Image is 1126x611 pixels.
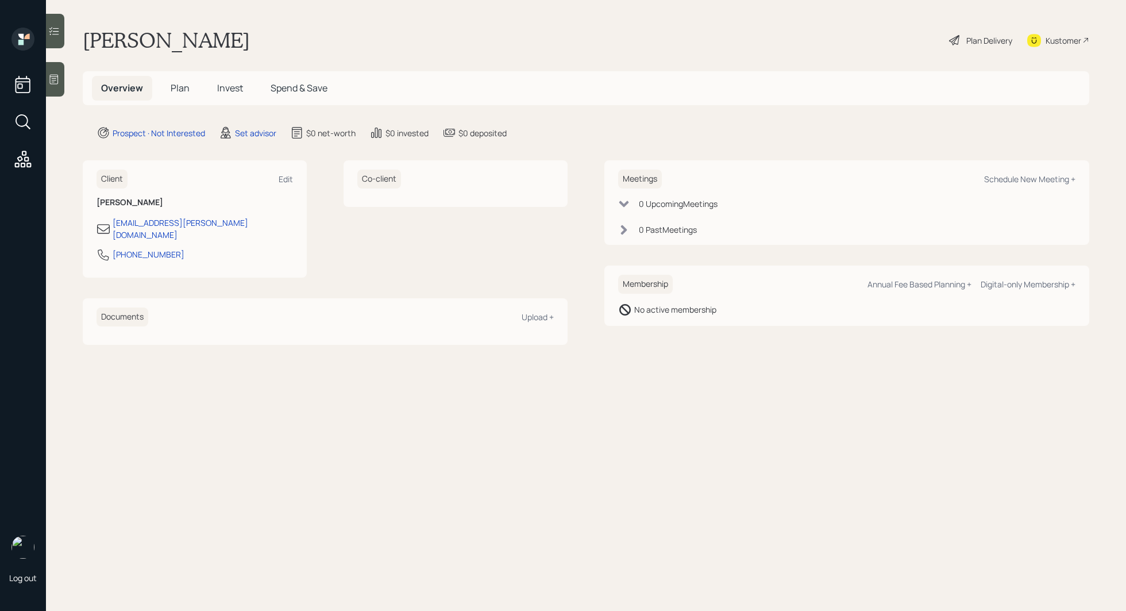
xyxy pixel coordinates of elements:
[306,127,356,139] div: $0 net-worth
[458,127,507,139] div: $0 deposited
[639,198,718,210] div: 0 Upcoming Meeting s
[634,303,716,316] div: No active membership
[9,572,37,583] div: Log out
[357,170,401,189] h6: Co-client
[981,279,1075,290] div: Digital-only Membership +
[522,312,554,322] div: Upload +
[97,170,128,189] h6: Client
[113,127,205,139] div: Prospect · Not Interested
[867,279,971,290] div: Annual Fee Based Planning +
[271,82,327,94] span: Spend & Save
[97,198,293,207] h6: [PERSON_NAME]
[83,28,250,53] h1: [PERSON_NAME]
[97,308,148,326] h6: Documents
[101,82,143,94] span: Overview
[1046,34,1081,47] div: Kustomer
[11,536,34,559] img: retirable_logo.png
[639,224,697,236] div: 0 Past Meeting s
[279,174,293,185] div: Edit
[618,170,662,189] h6: Meetings
[113,248,184,260] div: [PHONE_NUMBER]
[171,82,190,94] span: Plan
[385,127,429,139] div: $0 invested
[618,275,673,294] h6: Membership
[235,127,276,139] div: Set advisor
[984,174,1075,185] div: Schedule New Meeting +
[966,34,1012,47] div: Plan Delivery
[217,82,243,94] span: Invest
[113,217,293,241] div: [EMAIL_ADDRESS][PERSON_NAME][DOMAIN_NAME]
